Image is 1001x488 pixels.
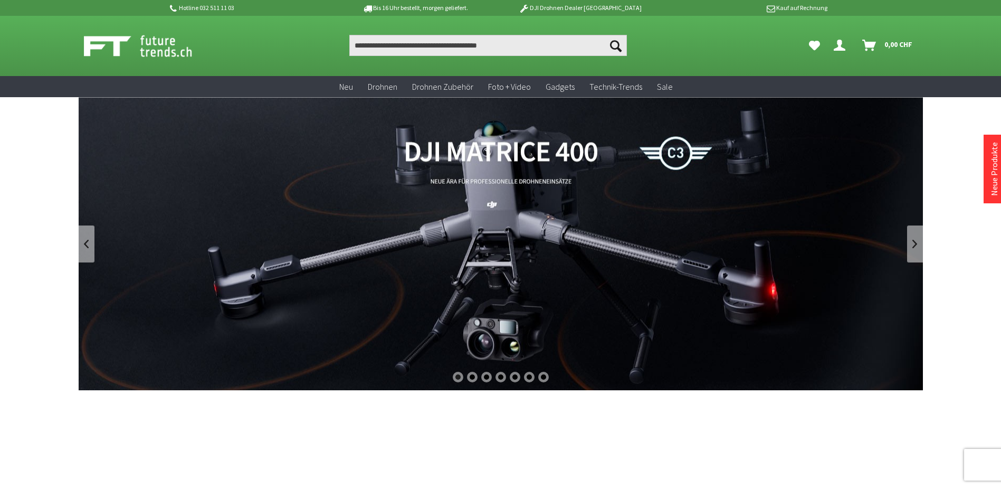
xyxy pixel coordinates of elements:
a: Technik-Trends [582,76,650,98]
div: 1 [453,372,463,382]
span: Gadgets [546,81,575,92]
span: 0,00 CHF [884,36,912,53]
span: Drohnen [368,81,397,92]
a: Sale [650,76,680,98]
input: Produkt, Marke, Kategorie, EAN, Artikelnummer… [349,35,627,56]
div: 4 [495,372,506,382]
span: Sale [657,81,673,92]
span: Neu [339,81,353,92]
div: 6 [524,372,535,382]
a: Neu [332,76,360,98]
div: 2 [467,372,478,382]
div: 5 [510,372,520,382]
a: Drohnen [360,76,405,98]
a: Drohnen Zubehör [405,76,481,98]
a: Gadgets [538,76,582,98]
a: Neue Produkte [989,142,999,196]
p: Kauf auf Rechnung [663,2,827,14]
a: Meine Favoriten [804,35,825,56]
button: Suchen [605,35,627,56]
p: DJI Drohnen Dealer [GEOGRAPHIC_DATA] [498,2,662,14]
a: Warenkorb [858,35,918,56]
a: DJI Matrice 400 [79,97,923,390]
div: 7 [538,372,549,382]
span: Drohnen Zubehör [412,81,473,92]
p: Bis 16 Uhr bestellt, morgen geliefert. [333,2,498,14]
span: Technik-Trends [589,81,642,92]
div: 3 [481,372,492,382]
a: Foto + Video [481,76,538,98]
p: Hotline 032 511 11 03 [168,2,333,14]
a: Dein Konto [830,35,854,56]
img: Shop Futuretrends - zur Startseite wechseln [84,33,215,59]
span: Foto + Video [488,81,531,92]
